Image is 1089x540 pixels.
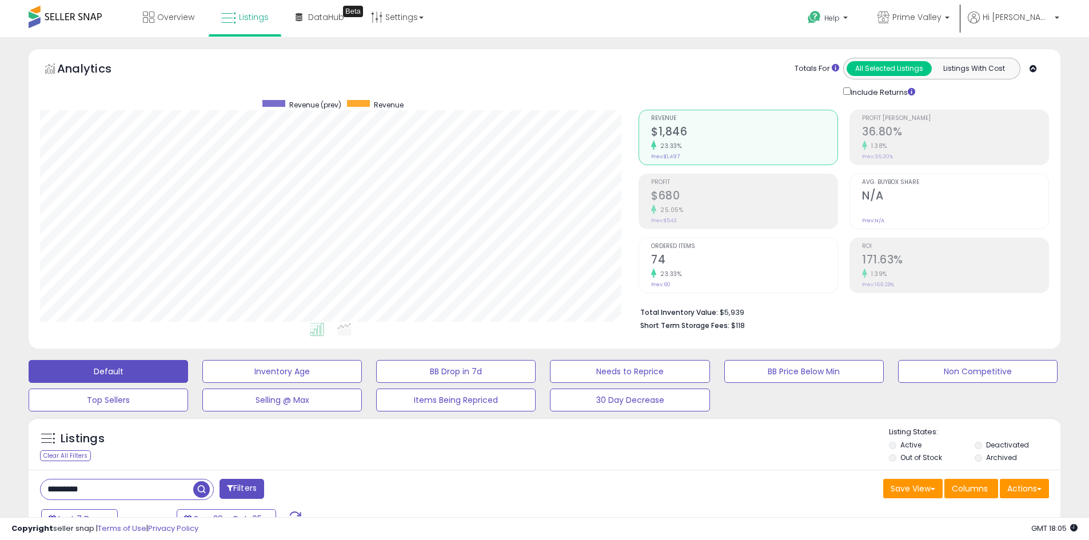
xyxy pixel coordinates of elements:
span: 2025-10-13 18:05 GMT [1031,523,1078,534]
span: Revenue (prev) [289,100,341,110]
button: 30 Day Decrease [550,389,709,411]
button: Selling @ Max [202,389,362,411]
span: Revenue [651,115,837,122]
a: Hi [PERSON_NAME] [968,11,1059,37]
h2: N/A [862,189,1048,205]
p: Listing States: [889,427,1060,438]
button: All Selected Listings [847,61,932,76]
span: Hi [PERSON_NAME] [983,11,1051,23]
a: Terms of Use [98,523,146,534]
h5: Listings [61,431,105,447]
button: Items Being Repriced [376,389,536,411]
span: Listings [239,11,269,23]
button: Non Competitive [898,360,1058,383]
strong: Copyright [11,523,53,534]
small: 23.33% [656,270,681,278]
span: Ordered Items [651,243,837,250]
button: Listings With Cost [931,61,1016,76]
span: DataHub [308,11,344,23]
h2: 171.63% [862,253,1048,269]
small: Prev: 60 [651,281,671,288]
button: Sep-29 - Oct-05 [177,509,276,529]
small: Prev: 169.28% [862,281,894,288]
button: Save View [883,479,943,498]
span: Sep-29 - Oct-05 [194,513,262,525]
div: Include Returns [835,85,929,98]
label: Out of Stock [900,453,942,462]
button: BB Price Below Min [724,360,884,383]
span: ROI [862,243,1048,250]
span: Overview [157,11,194,23]
span: Profit [PERSON_NAME] [862,115,1048,122]
div: seller snap | | [11,523,198,534]
button: Inventory Age [202,360,362,383]
h5: Analytics [57,61,134,79]
span: $118 [731,320,745,331]
h2: $680 [651,189,837,205]
button: Columns [944,479,998,498]
small: Prev: $543 [651,217,677,224]
span: Avg. Buybox Share [862,179,1048,186]
button: Filters [220,479,264,499]
i: Get Help [807,10,821,25]
div: Clear All Filters [40,450,91,461]
h2: $1,846 [651,125,837,141]
span: Compared to: [119,514,172,525]
span: Profit [651,179,837,186]
button: Top Sellers [29,389,188,411]
small: 1.38% [867,142,887,150]
div: Tooltip anchor [343,6,363,17]
small: Prev: 36.30% [862,153,893,160]
small: 25.05% [656,206,683,214]
button: BB Drop in 7d [376,360,536,383]
button: Needs to Reprice [550,360,709,383]
small: 1.39% [867,270,887,278]
a: Help [799,2,859,37]
span: Last 7 Days [58,513,103,525]
small: 23.33% [656,142,681,150]
b: Total Inventory Value: [640,307,718,317]
li: $5,939 [640,305,1040,318]
h2: 36.80% [862,125,1048,141]
button: Default [29,360,188,383]
label: Active [900,440,922,450]
a: Privacy Policy [148,523,198,534]
div: Totals For [795,63,839,74]
label: Deactivated [986,440,1029,450]
span: Help [824,13,840,23]
small: Prev: N/A [862,217,884,224]
span: Prime Valley [892,11,942,23]
h2: 74 [651,253,837,269]
span: Columns [952,483,988,494]
small: Prev: $1,497 [651,153,680,160]
b: Short Term Storage Fees: [640,321,729,330]
span: Revenue [374,100,404,110]
button: Last 7 Days [41,509,118,529]
button: Actions [1000,479,1049,498]
label: Archived [986,453,1017,462]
